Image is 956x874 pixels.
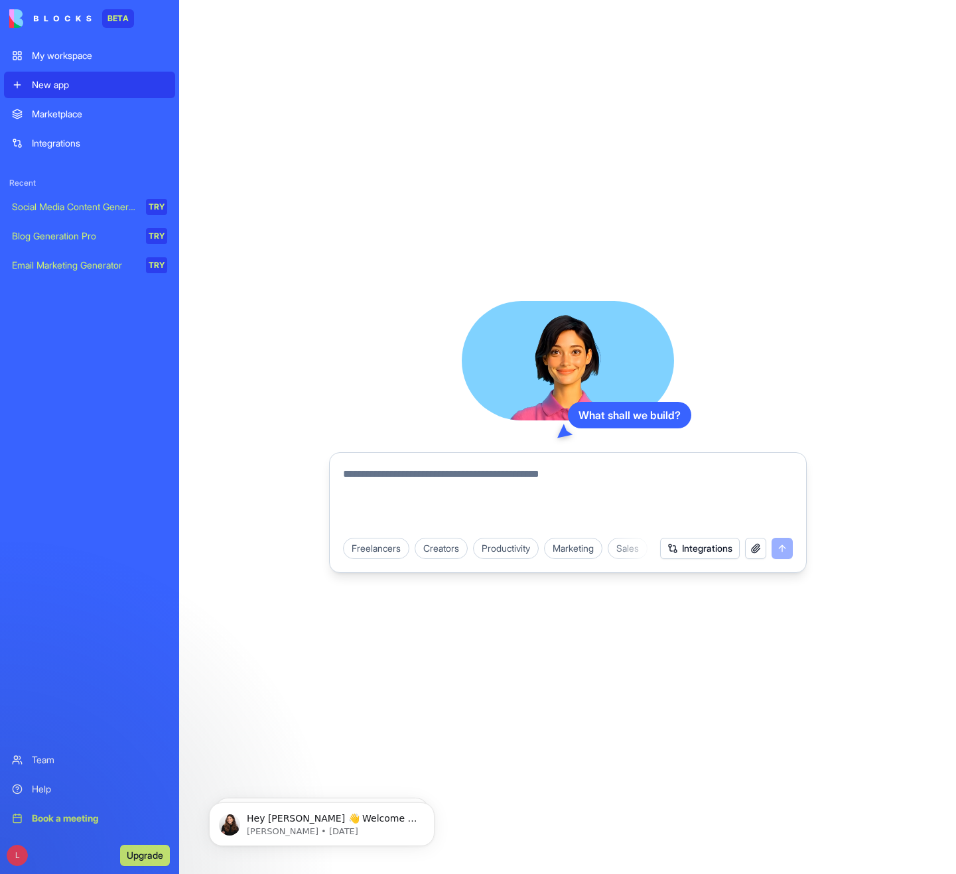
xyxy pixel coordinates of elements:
div: Social Media Content Generator [12,200,137,214]
button: Integrations [660,538,740,559]
span: L [7,845,28,866]
div: BETA [102,9,134,28]
div: Freelancers [343,538,409,559]
a: Team [4,747,175,773]
div: TRY [146,199,167,215]
div: Productivity [473,538,539,559]
div: My workspace [32,49,167,62]
iframe: Intercom notifications message [189,775,454,867]
div: Integrations [32,137,167,150]
a: My workspace [4,42,175,69]
div: Sales [608,538,648,559]
div: Email Marketing Generator [12,259,137,272]
a: Email Marketing GeneratorTRY [4,252,175,279]
a: Blog Generation ProTRY [4,223,175,249]
a: Marketplace [4,101,175,127]
div: Blog Generation Pro [12,229,137,243]
img: logo [9,9,92,28]
div: TRY [146,257,167,273]
div: Team [32,753,167,767]
a: New app [4,72,175,98]
a: Help [4,776,175,802]
div: Marketing [544,538,602,559]
div: Book a meeting [32,812,167,825]
a: Book a meeting [4,805,175,832]
button: Upgrade [120,845,170,866]
a: Social Media Content GeneratorTRY [4,194,175,220]
span: Recent [4,178,175,188]
div: What shall we build? [568,402,691,428]
div: TRY [146,228,167,244]
div: Marketplace [32,107,167,121]
div: Help [32,782,167,796]
div: New app [32,78,167,92]
a: Integrations [4,130,175,156]
a: Upgrade [120,848,170,861]
a: BETA [9,9,134,28]
div: Creators [415,538,468,559]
